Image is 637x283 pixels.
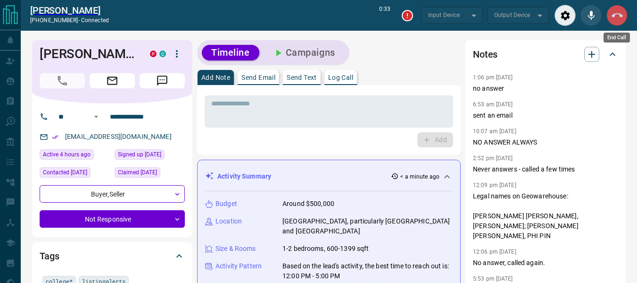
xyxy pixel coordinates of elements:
p: 10:07 am [DATE] [473,128,516,135]
div: condos.ca [159,51,166,57]
p: Send Email [241,74,275,81]
span: Claimed [DATE] [118,168,157,177]
p: 12:06 pm [DATE] [473,249,516,255]
p: Budget [215,199,237,209]
p: Activity Summary [217,172,271,181]
span: Active 4 hours ago [43,150,91,159]
p: Location [215,216,242,226]
span: Call [40,73,85,88]
svg: Email Verified [52,134,58,140]
div: property.ca [150,51,157,57]
p: Activity Pattern [215,261,262,271]
span: Message [140,73,185,88]
p: Add Note [201,74,230,81]
div: Not Responsive [40,210,185,228]
div: Mon Aug 18 2025 [40,149,110,163]
div: Wed Jul 30 2025 [40,167,110,180]
button: Timeline [202,45,259,60]
div: Wed Sep 11 2024 [115,167,185,180]
h1: [PERSON_NAME] [40,46,136,61]
span: Contacted [DATE] [43,168,87,177]
p: No answer, called again. [473,258,618,268]
a: [EMAIL_ADDRESS][DOMAIN_NAME] [65,133,172,140]
div: Audio Settings [554,5,576,26]
button: Campaigns [263,45,345,60]
div: Tags [40,245,185,267]
p: Size & Rooms [215,244,256,254]
p: 2:52 pm [DATE] [473,155,513,162]
span: Signed up [DATE] [118,150,161,159]
p: Log Call [328,74,353,81]
button: Open [91,111,102,122]
p: 0:33 [379,5,390,26]
a: [PERSON_NAME] [30,5,109,16]
p: Send Text [287,74,317,81]
p: 1:06 pm [DATE] [473,74,513,81]
p: 1-2 bedrooms, 600-1399 sqft [282,244,369,254]
p: Never answers - called a few times [473,164,618,174]
p: 12:09 pm [DATE] [473,182,516,189]
h2: Notes [473,47,497,62]
p: [GEOGRAPHIC_DATA], particularly [GEOGRAPHIC_DATA] and [GEOGRAPHIC_DATA] [282,216,453,236]
p: [PHONE_NUMBER] - [30,16,109,25]
p: Around $500,000 [282,199,334,209]
p: Based on the lead's activity, the best time to reach out is: 12:00 PM - 5:00 PM [282,261,453,281]
div: End Call [606,5,628,26]
div: Notes [473,43,618,66]
div: Activity Summary< a minute ago [205,168,453,185]
div: End Call [604,33,630,43]
span: connected [81,17,109,24]
p: 5:53 pm [DATE] [473,275,513,282]
p: 6:53 am [DATE] [473,101,513,108]
span: Email [90,73,135,88]
p: sent an email [473,111,618,120]
div: Mon Apr 06 2020 [115,149,185,163]
div: Mute [580,5,602,26]
p: Legal names on Geowarehouse: [PERSON_NAME] [PERSON_NAME], [PERSON_NAME]; [PERSON_NAME] [PERSON_NA... [473,191,618,241]
p: no answer [473,84,618,94]
h2: Tags [40,249,59,264]
div: Buyer , Seller [40,185,185,203]
p: < a minute ago [400,172,439,181]
p: NO ANSWER ALWAYS [473,137,618,147]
